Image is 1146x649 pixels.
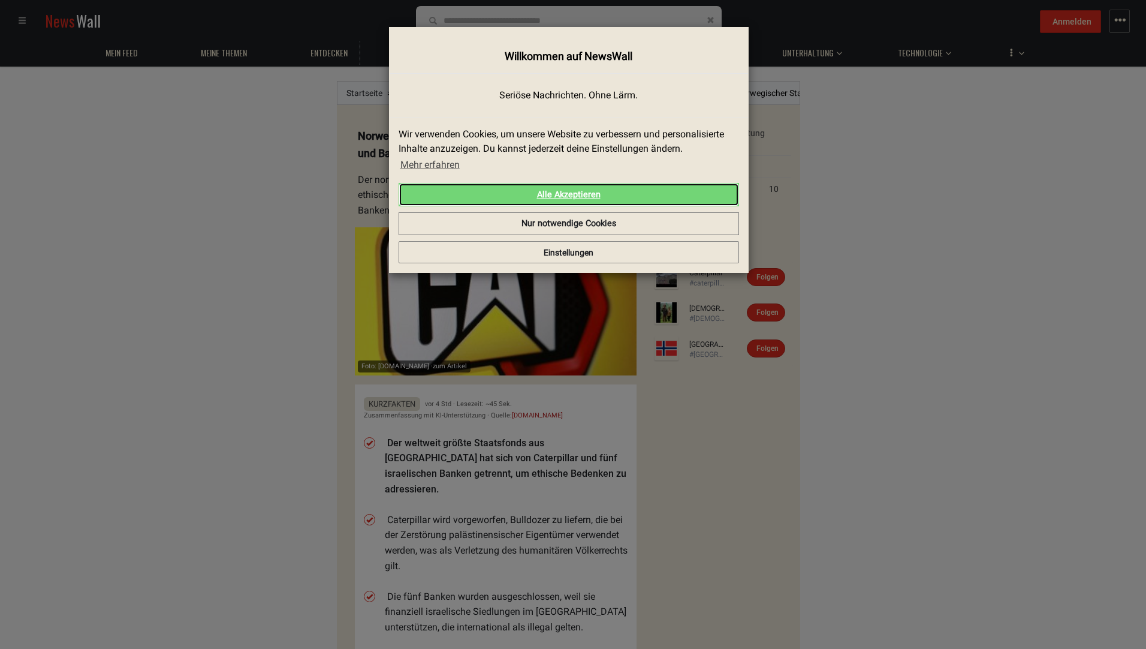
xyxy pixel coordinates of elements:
button: Einstellungen [399,241,739,264]
span: Wir verwenden Cookies, um unsere Website zu verbessern und personalisierte Inhalte anzuzeigen. Du... [399,127,729,174]
div: cookieconsent [399,127,739,235]
a: deny cookies [399,212,739,235]
a: learn more about cookies [399,156,462,174]
h4: Willkommen auf NewsWall [399,49,739,64]
p: Seriöse Nachrichten. Ohne Lärm. [399,89,739,103]
a: allow cookies [399,183,739,207]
